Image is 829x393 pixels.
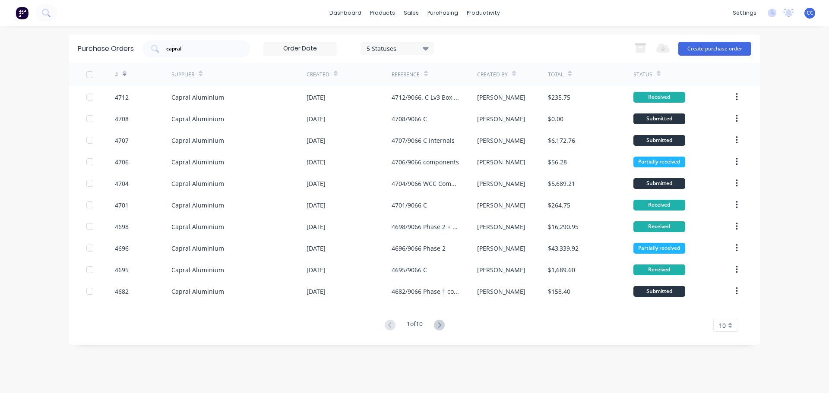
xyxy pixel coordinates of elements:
div: Created By [477,71,508,79]
div: 4712/9066. C Lv3 Box Section [392,93,459,102]
span: CC [807,9,813,17]
div: Partially received [633,157,685,167]
div: Submitted [633,178,685,189]
div: [DATE] [307,287,326,296]
div: $43,339.92 [548,244,579,253]
div: Capral Aluminium [171,157,224,167]
div: $56.28 [548,157,567,167]
div: 4696/9066 Phase 2 [392,244,446,253]
div: Reference [392,71,420,79]
div: 4698/9066 Phase 2 + C/Wall Sub Frames [392,222,459,231]
div: Partially received [633,243,685,254]
div: $6,172.76 [548,136,575,145]
span: 10 [719,321,726,330]
div: [DATE] [307,114,326,123]
div: Total [548,71,563,79]
div: 4701/9066 C [392,201,427,210]
div: [PERSON_NAME] [477,222,525,231]
div: Capral Aluminium [171,222,224,231]
div: 4712 [115,93,129,102]
div: Capral Aluminium [171,201,224,210]
div: [PERSON_NAME] [477,265,525,274]
button: Create purchase order [678,42,751,56]
div: $16,290.95 [548,222,579,231]
div: Capral Aluminium [171,265,224,274]
div: 1 of 10 [407,319,423,332]
div: $264.75 [548,201,570,210]
div: 4682/9066 Phase 1 components [392,287,459,296]
div: [DATE] [307,93,326,102]
div: 4698 [115,222,129,231]
div: [PERSON_NAME] [477,136,525,145]
input: Search purchase orders... [165,44,237,53]
div: sales [399,6,423,19]
div: [PERSON_NAME] [477,114,525,123]
div: [DATE] [307,244,326,253]
div: purchasing [423,6,462,19]
div: [PERSON_NAME] [477,201,525,210]
div: 4682 [115,287,129,296]
div: Received [633,221,685,232]
div: Supplier [171,71,194,79]
div: Submitted [633,113,685,124]
div: 4695/9066 C [392,265,427,274]
div: Capral Aluminium [171,136,224,145]
div: $158.40 [548,287,570,296]
div: Capral Aluminium [171,179,224,188]
div: $1,689.60 [548,265,575,274]
div: 4707 [115,136,129,145]
div: 4707/9066 C Internals [392,136,455,145]
div: [PERSON_NAME] [477,179,525,188]
div: Purchase Orders [78,44,134,54]
div: products [366,6,399,19]
div: Received [633,92,685,103]
a: dashboard [325,6,366,19]
div: Received [633,200,685,211]
div: Submitted [633,286,685,297]
div: productivity [462,6,504,19]
div: settings [728,6,761,19]
div: 4704/9066 WCC Components Phase 2 [392,179,459,188]
div: 4695 [115,265,129,274]
div: [PERSON_NAME] [477,287,525,296]
div: [PERSON_NAME] [477,244,525,253]
div: [DATE] [307,265,326,274]
div: 4704 [115,179,129,188]
img: Factory [16,6,28,19]
div: [DATE] [307,222,326,231]
div: Received [633,264,685,275]
div: Submitted [633,135,685,146]
div: 4708 [115,114,129,123]
input: Order Date [264,42,336,55]
div: [DATE] [307,136,326,145]
div: [PERSON_NAME] [477,93,525,102]
div: $5,689.21 [548,179,575,188]
div: [DATE] [307,157,326,167]
div: 4696 [115,244,129,253]
div: 4708/9066 C [392,114,427,123]
div: 5 Statuses [367,44,428,53]
div: Created [307,71,329,79]
div: $0.00 [548,114,563,123]
div: Status [633,71,652,79]
div: [DATE] [307,179,326,188]
div: [DATE] [307,201,326,210]
div: # [115,71,118,79]
div: Capral Aluminium [171,114,224,123]
div: 4701 [115,201,129,210]
div: Capral Aluminium [171,244,224,253]
div: $235.75 [548,93,570,102]
div: 4706 [115,157,129,167]
div: Capral Aluminium [171,287,224,296]
div: 4706/9066 components [392,157,459,167]
div: Capral Aluminium [171,93,224,102]
div: [PERSON_NAME] [477,157,525,167]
